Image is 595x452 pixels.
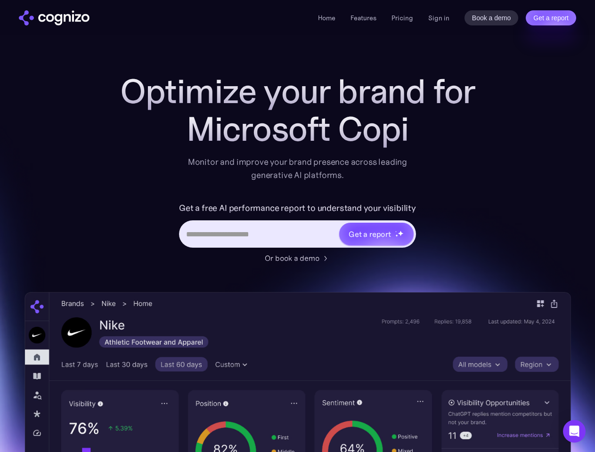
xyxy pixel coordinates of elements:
div: Or book a demo [265,252,319,264]
div: Monitor and improve your brand presence across leading generative AI platforms. [182,155,414,182]
div: Open Intercom Messenger [563,420,586,443]
a: Or book a demo [265,252,331,264]
img: star [395,231,397,232]
img: star [395,234,399,237]
a: Pricing [391,14,413,22]
div: Get a report [349,228,391,240]
div: Microsoft Copi [109,110,486,148]
a: home [19,10,90,25]
a: Home [318,14,335,22]
a: Features [350,14,376,22]
img: cognizo logo [19,10,90,25]
a: Book a demo [465,10,519,25]
h1: Optimize your brand for [109,73,486,110]
a: Get a reportstarstarstar [338,222,415,246]
img: star [398,230,404,236]
a: Get a report [526,10,576,25]
a: Sign in [428,12,449,24]
label: Get a free AI performance report to understand your visibility [179,201,416,216]
form: Hero URL Input Form [179,201,416,248]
